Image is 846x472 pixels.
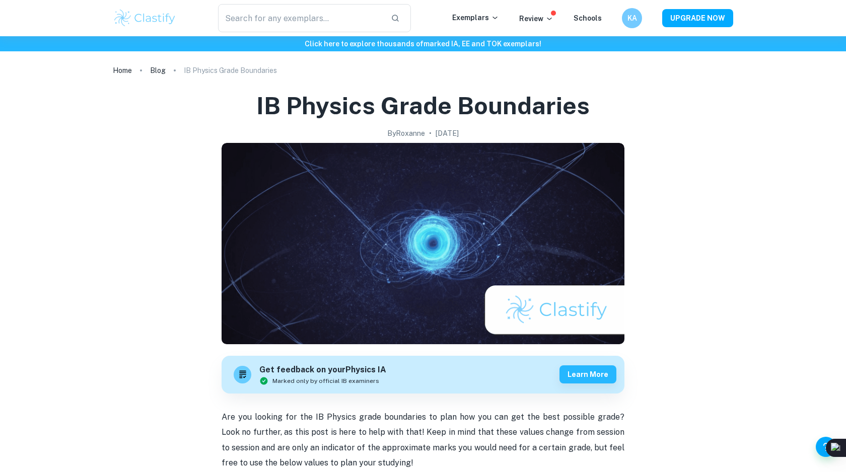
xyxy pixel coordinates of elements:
[150,63,166,77] a: Blog
[429,128,432,139] p: •
[622,8,642,28] button: KA
[559,365,616,383] button: Learn more
[222,410,624,471] p: Are you looking for the IB Physics grade boundaries to plan how you can get the best possible gra...
[574,14,602,22] a: Schools
[519,13,553,24] p: Review
[436,128,459,139] h2: [DATE]
[113,8,177,28] img: Clastify logo
[222,356,624,394] a: Get feedback on yourPhysics IAMarked only by official IB examinersLearn more
[452,12,499,23] p: Exemplars
[662,9,733,27] button: UPGRADE NOW
[2,38,844,49] h6: Click here to explore thousands of marked IA, EE and TOK exemplars !
[387,128,425,139] h2: By Roxanne
[626,13,638,24] h6: KA
[218,4,383,32] input: Search for any exemplars...
[256,90,590,122] h1: IB Physics Grade Boundaries
[816,437,836,457] button: Help and Feedback
[259,364,386,376] h6: Get feedback on your Physics IA
[222,143,624,344] img: IB Physics Grade Boundaries cover image
[184,65,277,76] p: IB Physics Grade Boundaries
[272,376,379,385] span: Marked only by official IB examiners
[113,63,132,77] a: Home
